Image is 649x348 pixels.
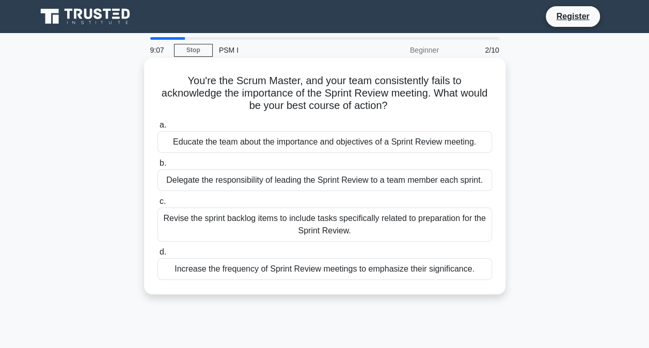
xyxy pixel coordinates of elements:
a: Register [550,10,595,23]
div: Increase the frequency of Sprint Review meetings to emphasize their significance. [157,258,492,280]
a: Stop [174,44,213,57]
span: b. [160,159,166,167]
div: PSM I [213,40,355,60]
div: Educate the team about the importance and objectives of a Sprint Review meeting. [157,131,492,153]
div: Beginner [355,40,445,60]
div: 2/10 [445,40,505,60]
span: a. [160,120,166,129]
div: Delegate the responsibility of leading the Sprint Review to a team member each sprint. [157,169,492,191]
span: d. [160,247,166,256]
span: c. [160,197,166,205]
div: 9:07 [144,40,174,60]
h5: You're the Scrum Master, and your team consistently fails to acknowledge the importance of the Sp... [156,74,493,113]
div: Revise the sprint backlog items to include tasks specifically related to preparation for the Spri... [157,208,492,242]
